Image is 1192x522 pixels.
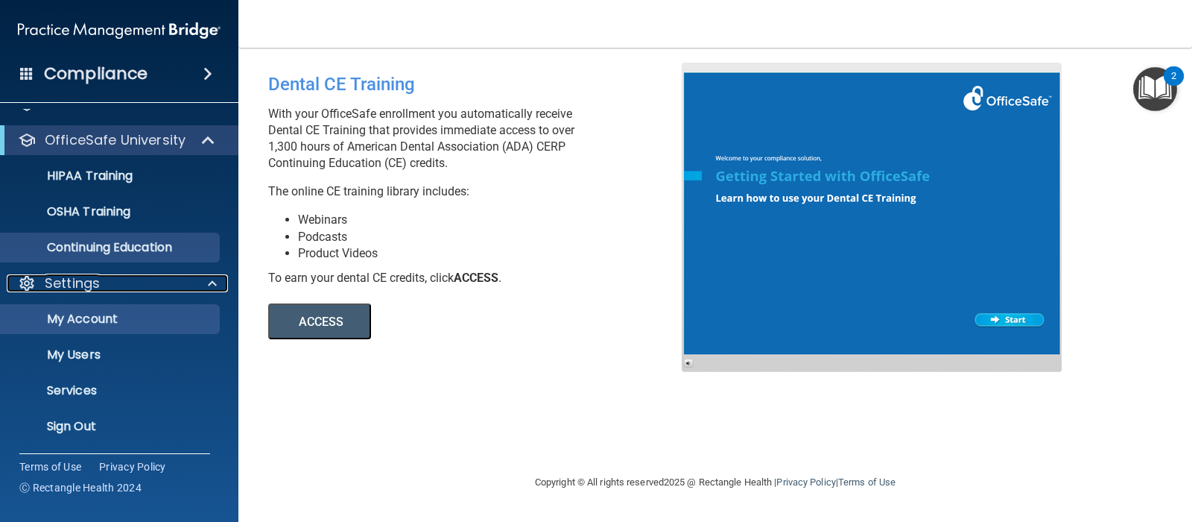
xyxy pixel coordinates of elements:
div: To earn your dental CE credits, click . [268,270,693,286]
div: Copyright © All rights reserved 2025 @ Rectangle Health | | [443,459,987,506]
b: ACCESS [454,271,498,285]
a: Privacy Policy [776,477,835,488]
p: HIPAA Training [10,169,133,183]
li: Podcasts [298,229,693,245]
p: OSHA Training [10,204,130,219]
a: Settings [18,274,217,292]
p: My Account [10,312,213,327]
div: Dental CE Training [268,63,693,106]
p: My Users [10,348,213,362]
p: OfficeSafe University [45,131,186,149]
p: Sign Out [10,419,213,434]
p: The online CE training library includes: [268,183,693,200]
div: 2 [1171,76,1176,95]
p: Services [10,383,213,398]
button: Open Resource Center, 2 new notifications [1133,67,1177,111]
li: Webinars [298,212,693,228]
iframe: Drift Widget Chat Controller [934,444,1174,504]
h4: Compliance [44,63,148,84]
p: Settings [45,274,100,292]
a: Terms of Use [838,477,895,488]
a: Terms of Use [19,459,81,474]
span: Ⓒ Rectangle Health 2024 [19,480,142,495]
li: Product Videos [298,245,693,262]
img: PMB logo [18,16,221,45]
p: Continuing Education [10,240,213,255]
button: ACCESS [268,304,371,339]
p: With your OfficeSafe enrollment you automatically receive Dental CE Training that provides immedi... [268,106,693,172]
a: Privacy Policy [99,459,166,474]
a: ACCESS [268,317,676,328]
a: OfficeSafe University [18,131,216,149]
